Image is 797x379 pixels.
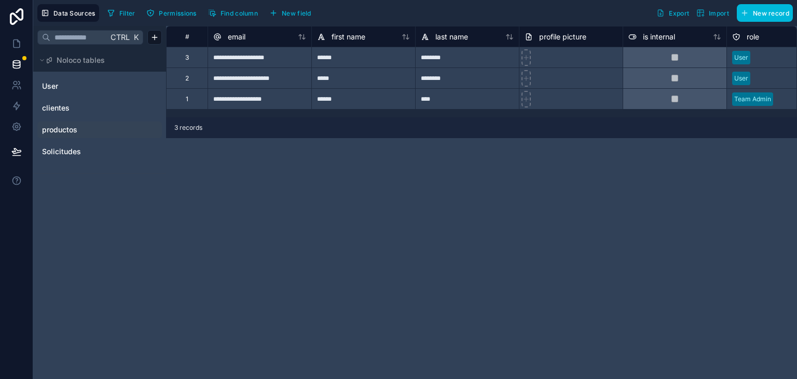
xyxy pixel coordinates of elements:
[37,143,162,160] div: Solicitudes
[174,124,202,132] span: 3 records
[132,34,140,41] span: K
[143,5,204,21] a: Permissions
[159,9,196,17] span: Permissions
[109,31,131,44] span: Ctrl
[185,53,189,62] div: 3
[709,9,729,17] span: Import
[653,4,693,22] button: Export
[643,32,675,42] span: is internal
[42,81,126,91] a: User
[42,125,77,135] span: productos
[143,5,200,21] button: Permissions
[693,4,733,22] button: Import
[204,5,262,21] button: Find column
[734,94,771,104] div: Team Admin
[42,146,81,157] span: Solicitudes
[753,9,789,17] span: New record
[734,53,748,62] div: User
[57,55,105,65] span: Noloco tables
[42,146,126,157] a: Solicitudes
[332,32,365,42] span: first name
[174,33,200,40] div: #
[119,9,135,17] span: Filter
[737,4,793,22] button: New record
[37,78,162,94] div: User
[734,74,748,83] div: User
[42,81,58,91] span: User
[37,121,162,138] div: productos
[266,5,315,21] button: New field
[37,53,156,67] button: Noloco tables
[185,74,189,83] div: 2
[282,9,311,17] span: New field
[42,103,126,113] a: clientes
[539,32,586,42] span: profile picture
[228,32,245,42] span: email
[37,100,162,116] div: clientes
[733,4,793,22] a: New record
[42,103,70,113] span: clientes
[435,32,468,42] span: last name
[221,9,258,17] span: Find column
[669,9,689,17] span: Export
[103,5,139,21] button: Filter
[37,4,99,22] button: Data Sources
[747,32,759,42] span: role
[53,9,95,17] span: Data Sources
[186,95,188,103] div: 1
[42,125,126,135] a: productos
